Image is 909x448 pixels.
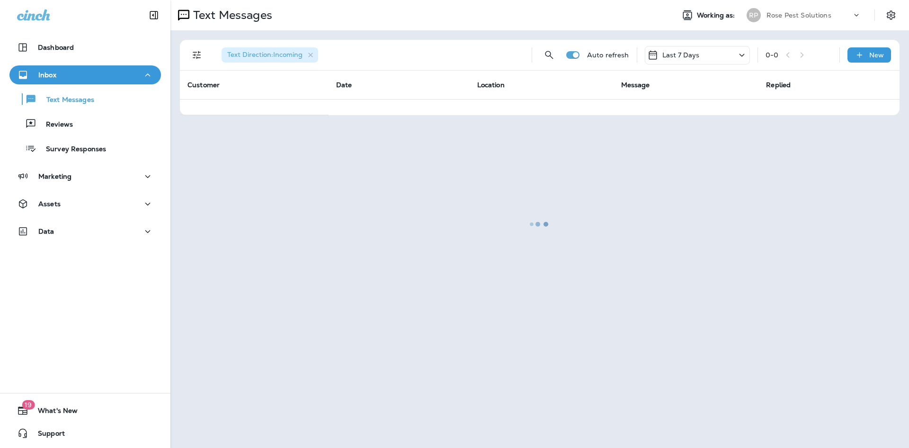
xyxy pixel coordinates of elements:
[38,71,56,79] p: Inbox
[36,145,106,154] p: Survey Responses
[869,51,884,59] p: New
[38,44,74,51] p: Dashboard
[28,407,78,418] span: What's New
[141,6,167,25] button: Collapse Sidebar
[38,228,54,235] p: Data
[9,424,161,443] button: Support
[9,222,161,241] button: Data
[38,200,61,208] p: Assets
[9,167,161,186] button: Marketing
[38,173,71,180] p: Marketing
[9,38,161,57] button: Dashboard
[9,114,161,134] button: Reviews
[28,430,65,441] span: Support
[9,65,161,84] button: Inbox
[9,138,161,158] button: Survey Responses
[9,89,161,109] button: Text Messages
[9,401,161,420] button: 19What's New
[36,120,73,129] p: Reviews
[22,400,35,410] span: 19
[9,194,161,213] button: Assets
[37,96,94,105] p: Text Messages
